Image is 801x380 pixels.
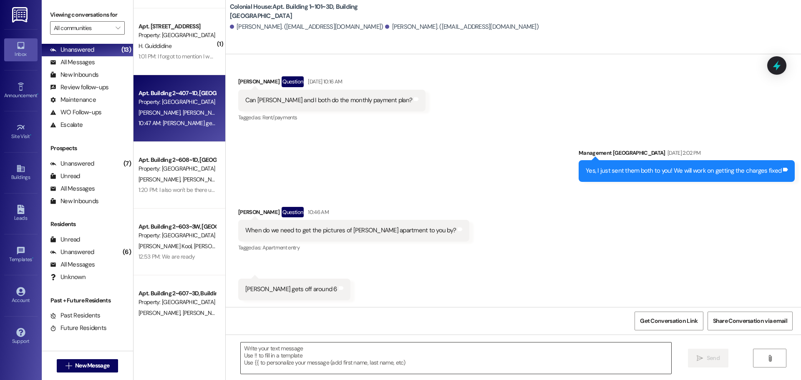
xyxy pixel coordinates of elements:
a: Leads [4,202,38,225]
div: 10:46 AM [306,208,329,216]
i:  [767,355,773,362]
button: Send [688,349,728,367]
span: [PERSON_NAME] [139,109,183,116]
div: Management [GEOGRAPHIC_DATA] [579,148,795,160]
div: [PERSON_NAME]. ([EMAIL_ADDRESS][DOMAIN_NAME]) [230,23,383,31]
div: Residents [42,220,133,229]
b: Colonial House: Apt. Building 1~101~3D, Building [GEOGRAPHIC_DATA] [230,3,397,20]
div: (7) [121,157,133,170]
div: [DATE] 2:02 PM [665,148,701,157]
div: Prospects [42,144,133,153]
div: Maintenance [50,96,96,104]
div: Property: [GEOGRAPHIC_DATA] [139,298,216,307]
div: Future Residents [50,324,106,332]
div: 12:53 PM: We are ready [139,253,195,260]
span: [PERSON_NAME] [139,309,183,317]
i:  [697,355,703,362]
div: Unanswered [50,45,94,54]
a: Site Visit • [4,121,38,143]
div: Past + Future Residents [42,296,133,305]
span: Get Conversation Link [640,317,698,325]
div: Escalate [50,121,83,129]
div: Tagged as: [238,111,426,123]
div: Property: [GEOGRAPHIC_DATA] [139,164,216,173]
div: Unanswered [50,248,94,257]
div: [PERSON_NAME] [238,207,469,220]
span: New Message [75,361,109,370]
span: • [30,132,31,138]
div: Apt. [STREET_ADDRESS] [139,22,216,31]
div: (13) [119,43,133,56]
span: H. Guiddidine [139,42,171,50]
div: [PERSON_NAME]. ([EMAIL_ADDRESS][DOMAIN_NAME]) [385,23,539,31]
i:  [116,25,120,31]
a: Templates • [4,244,38,266]
span: • [32,255,33,261]
div: Apt. Building 2~607~3D, Building [GEOGRAPHIC_DATA] [139,289,216,298]
span: Share Conversation via email [713,317,787,325]
span: [PERSON_NAME] [139,176,183,183]
a: Inbox [4,38,38,61]
a: Account [4,284,38,307]
button: Share Conversation via email [708,312,793,330]
div: Review follow-ups [50,83,108,92]
a: Support [4,325,38,348]
div: All Messages [50,260,95,269]
div: Property: [GEOGRAPHIC_DATA] [139,231,216,240]
div: Question [282,76,304,87]
div: Apt. Building 2~608~1D, [GEOGRAPHIC_DATA] [139,156,216,164]
span: [PERSON_NAME] [194,242,238,250]
div: Yes, I just sent them both to you! We will work on getting the charges fixed [586,166,781,175]
div: Unanswered [50,159,94,168]
div: Property: [GEOGRAPHIC_DATA] [139,98,216,106]
div: All Messages [50,184,95,193]
span: [PERSON_NAME] [182,309,227,317]
span: [PERSON_NAME] [182,109,224,116]
div: New Inbounds [50,70,98,79]
label: Viewing conversations for [50,8,125,21]
button: New Message [57,359,118,372]
div: Apt. Building 2~603~3W, [GEOGRAPHIC_DATA] [139,222,216,231]
div: Question [282,207,304,217]
div: Unknown [50,273,86,282]
button: Get Conversation Link [635,312,703,330]
div: 1:20 PM: I also won't be there until closer to 5:15 [139,186,251,194]
span: Rent/payments [262,114,297,121]
div: 10:47 AM: [PERSON_NAME] gets off around 6 [139,119,248,127]
div: Tagged as: [238,242,469,254]
span: Apartment entry [262,244,300,251]
div: All Messages [50,58,95,67]
div: Unread [50,172,80,181]
input: All communities [54,21,111,35]
div: [PERSON_NAME] [238,76,426,90]
span: [PERSON_NAME] Kool [139,242,194,250]
div: 2:13 PM: Thank you! We aren't being super strict, and i haven't failed anyone yet. If theres thin... [139,320,587,327]
div: Unread [50,235,80,244]
div: New Inbounds [50,197,98,206]
div: [DATE] 10:16 AM [306,77,342,86]
div: Past Residents [50,311,101,320]
i:  [65,362,72,369]
div: (6) [121,246,133,259]
span: • [37,91,38,97]
div: WO Follow-ups [50,108,101,117]
div: Apt. Building 2~407~1D, [GEOGRAPHIC_DATA] [139,89,216,98]
div: Can [PERSON_NAME] and I both do the monthly payment plan? [245,96,412,105]
div: When do we need to get the pictures of [PERSON_NAME] apartment to you by? [245,226,456,235]
span: [PERSON_NAME] [182,176,227,183]
div: [PERSON_NAME] gets off around 6 [245,285,337,294]
span: Send [707,354,720,362]
img: ResiDesk Logo [12,7,29,23]
div: Property: [GEOGRAPHIC_DATA] [139,31,216,40]
a: Buildings [4,161,38,184]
